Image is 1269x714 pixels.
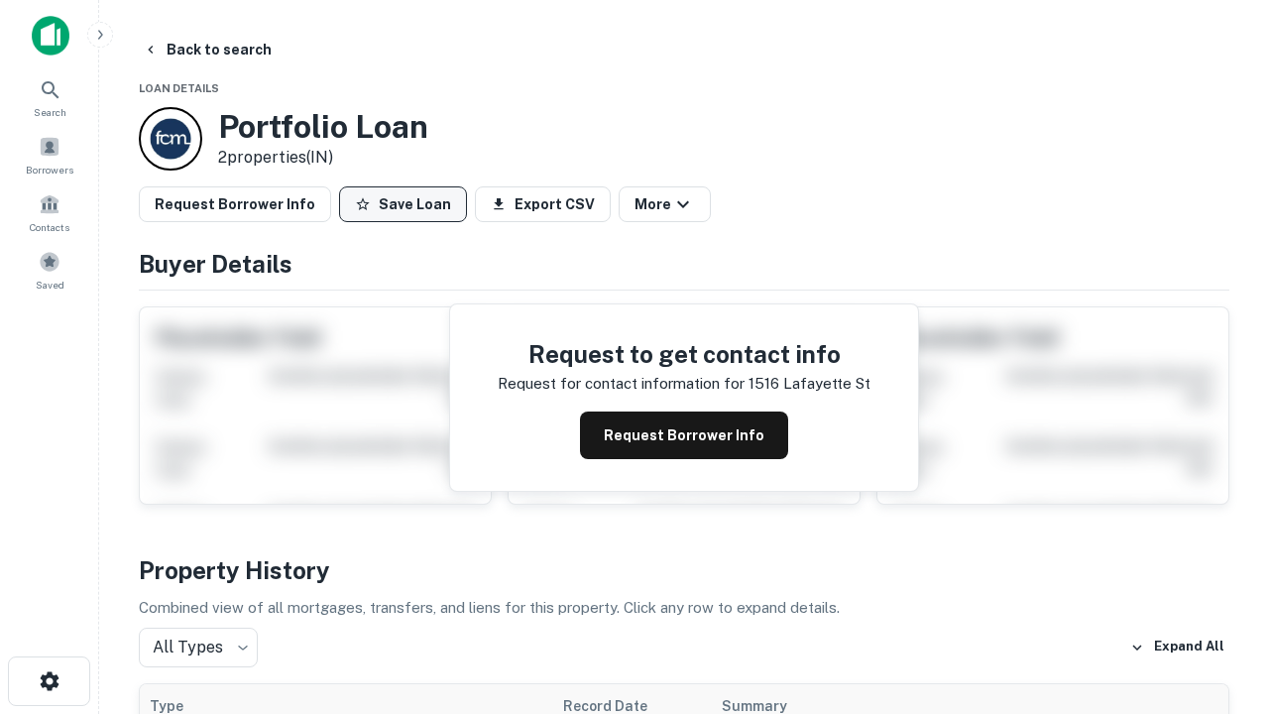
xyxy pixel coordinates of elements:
button: More [619,186,711,222]
button: Request Borrower Info [580,412,788,459]
span: Saved [36,277,64,293]
span: Contacts [30,219,69,235]
iframe: Chat Widget [1170,555,1269,651]
h4: Property History [139,552,1229,588]
button: Back to search [135,32,280,67]
span: Loan Details [139,82,219,94]
h3: Portfolio Loan [218,108,428,146]
a: Saved [6,243,93,297]
h4: Buyer Details [139,246,1229,282]
button: Save Loan [339,186,467,222]
a: Contacts [6,185,93,239]
p: Request for contact information for [498,372,745,396]
a: Borrowers [6,128,93,181]
button: Request Borrower Info [139,186,331,222]
h4: Request to get contact info [498,336,870,372]
a: Search [6,70,93,124]
p: 1516 lafayette st [749,372,870,396]
span: Borrowers [26,162,73,178]
p: 2 properties (IN) [218,146,428,170]
button: Expand All [1125,633,1229,662]
button: Export CSV [475,186,611,222]
span: Search [34,104,66,120]
p: Combined view of all mortgages, transfers, and liens for this property. Click any row to expand d... [139,596,1229,620]
img: capitalize-icon.png [32,16,69,56]
div: All Types [139,628,258,667]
